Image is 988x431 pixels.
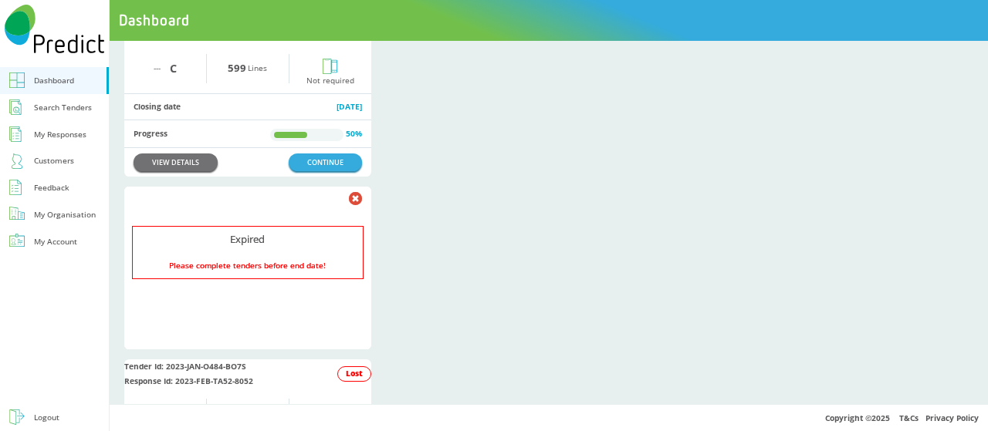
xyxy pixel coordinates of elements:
div: [DATE] [337,99,362,114]
div: Copyright © 2025 [110,404,988,431]
div: Lines [207,54,289,83]
div: 599 [228,61,246,76]
a: Privacy Policy [925,412,979,423]
div: Dashboard [34,73,74,88]
a: T&Cs [899,412,919,423]
div: My Organisation [34,207,96,222]
div: Lines [207,399,289,428]
div: Progress [124,120,371,147]
a: CONTINUE [289,153,362,171]
a: VIEW DETAILS [134,153,218,171]
div: My Responses [34,127,86,142]
div: Please complete tenders before end date! [133,253,363,279]
div: Customers [34,153,74,168]
div: Tender Id: 2024-SEP-38W1-13M0 [124,187,255,201]
div: My Account [34,234,77,249]
div: C [170,61,177,76]
div: Tender Id: 2023-JAN-O484-BO7S [124,359,253,374]
div: Response Id: 2023-FEB-TA52-8052 [124,374,253,389]
div: Closing date [124,93,371,121]
img: Predict Mobile [5,5,104,53]
div: Lost [337,366,371,382]
div: Logout [34,410,59,425]
div: --- [154,61,177,76]
div: 50% [346,126,362,142]
div: Feedback [34,180,69,195]
div: Not required [306,59,354,88]
div: Expired [133,227,363,253]
div: Search Tenders [34,100,92,115]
